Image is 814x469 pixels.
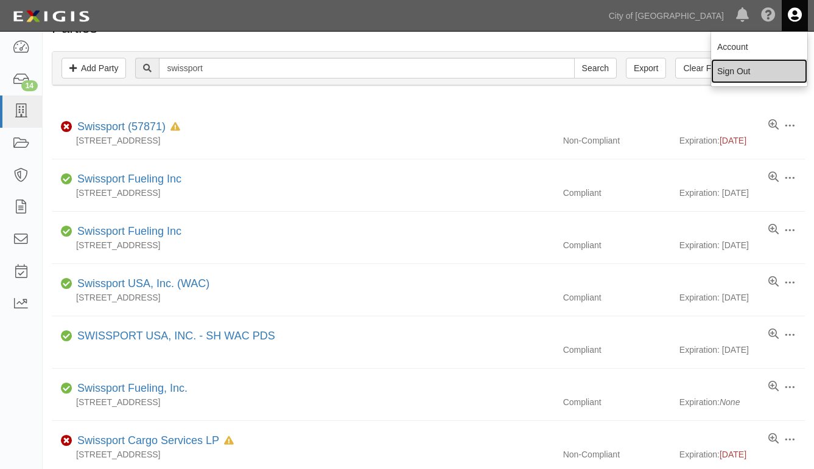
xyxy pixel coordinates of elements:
[9,5,93,27] img: logo-5460c22ac91f19d4615b14bd174203de0afe785f0fc80cf4dbbc73dc1793850b.png
[52,134,554,147] div: [STREET_ADDRESS]
[626,58,666,78] a: Export
[679,344,805,356] div: Expiration: [DATE]
[554,291,679,304] div: Compliant
[61,175,72,184] i: Compliant
[554,134,679,147] div: Non-Compliant
[711,59,807,83] a: Sign Out
[72,172,181,187] div: Swissport Fueling Inc
[77,434,219,446] a: Swissport Cargo Services LP
[72,119,180,135] div: Swissport (57871)
[159,58,574,78] input: Search
[554,396,679,408] div: Compliant
[679,291,805,304] div: Expiration: [DATE]
[768,381,779,393] a: View results summary
[72,328,275,344] div: SWISSPORT USA, INC. - SH WAC PDS
[77,225,181,237] a: Swissport Fueling Inc
[679,134,805,147] div: Expiration:
[679,396,805,408] div: Expiration:
[768,328,779,341] a: View results summary
[77,330,275,342] a: SWISSPORT USA, INC. - SH WAC PDS
[574,58,617,78] input: Search
[77,120,166,133] a: Swissport (57871)
[77,173,181,185] a: Swissport Fueling Inc
[554,344,679,356] div: Compliant
[52,448,554,460] div: [STREET_ADDRESS]
[224,437,234,445] i: In Default since 09/22/2025
[711,35,807,59] a: Account
[52,187,554,199] div: [STREET_ADDRESS]
[554,187,679,199] div: Compliant
[52,396,554,408] div: [STREET_ADDRESS]
[52,239,554,251] div: [STREET_ADDRESS]
[603,4,730,28] a: City of [GEOGRAPHIC_DATA]
[720,397,740,407] i: None
[761,9,776,23] i: Help Center - Complianz
[72,224,181,240] div: Swissport Fueling Inc
[52,291,554,304] div: [STREET_ADDRESS]
[554,448,679,460] div: Non-Compliant
[679,239,805,251] div: Expiration: [DATE]
[77,277,209,290] a: Swissport USA, Inc. (WAC)
[679,187,805,199] div: Expiration: [DATE]
[72,433,234,449] div: Swissport Cargo Services LP
[720,136,746,145] span: [DATE]
[61,437,72,445] i: Non-Compliant
[170,123,180,131] i: In Default since 09/22/2025
[61,228,72,236] i: Compliant
[61,332,72,341] i: Compliant
[768,119,779,131] a: View results summary
[77,382,188,394] a: Swissport Fueling, Inc.
[61,280,72,288] i: Compliant
[679,448,805,460] div: Expiration:
[768,224,779,236] a: View results summary
[72,381,188,397] div: Swissport Fueling, Inc.
[72,276,209,292] div: Swissport USA, Inc. (WAC)
[61,384,72,393] i: Compliant
[720,450,746,459] span: [DATE]
[21,80,38,91] div: 14
[554,239,679,251] div: Compliant
[768,433,779,445] a: View results summary
[675,58,737,78] a: Clear Filters
[768,172,779,184] a: View results summary
[61,123,72,131] i: Non-Compliant
[768,276,779,288] a: View results summary
[61,58,126,78] a: Add Party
